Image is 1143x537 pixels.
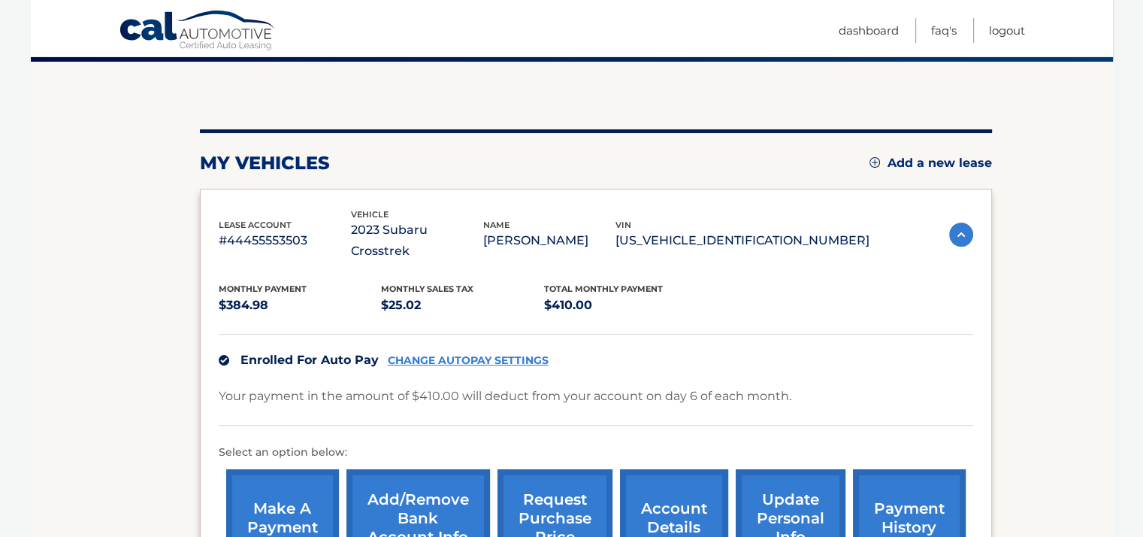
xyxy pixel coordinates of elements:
[869,157,880,168] img: add.svg
[219,284,307,294] span: Monthly Payment
[351,209,389,220] span: vehicle
[544,284,663,294] span: Total Monthly Payment
[351,220,483,262] p: 2023 Subaru Crosstrek
[839,18,899,43] a: Dashboard
[615,220,631,230] span: vin
[219,386,791,407] p: Your payment in the amount of $410.00 will deduct from your account on day 6 of each month.
[381,295,544,316] p: $25.02
[219,230,351,251] p: #44455553503
[989,18,1025,43] a: Logout
[869,156,992,171] a: Add a new lease
[483,230,615,251] p: [PERSON_NAME]
[544,295,707,316] p: $410.00
[200,152,330,174] h2: my vehicles
[483,220,510,230] span: name
[931,18,957,43] a: FAQ's
[219,220,292,230] span: lease account
[381,284,473,294] span: Monthly sales Tax
[240,353,379,367] span: Enrolled For Auto Pay
[388,354,549,367] a: CHANGE AUTOPAY SETTINGS
[119,10,277,53] a: Cal Automotive
[615,230,869,251] p: [US_VEHICLE_IDENTIFICATION_NUMBER]
[219,355,229,366] img: check.svg
[219,444,973,462] p: Select an option below:
[949,223,973,247] img: accordion-active.svg
[219,295,382,316] p: $384.98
